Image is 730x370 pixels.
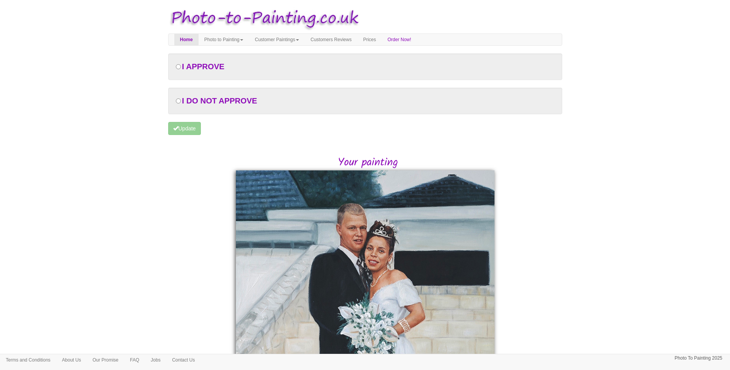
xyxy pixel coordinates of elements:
a: Photo to Painting [199,34,249,45]
a: Customers Reviews [305,34,357,45]
a: Customer Paintings [249,34,305,45]
a: Our Promise [87,354,124,366]
img: Photo to Painting [164,4,361,33]
a: Contact Us [166,354,200,366]
span: I APPROVE [182,62,224,71]
a: FAQ [124,354,145,366]
a: About Us [56,354,87,366]
a: Order Now! [382,34,417,45]
a: Jobs [145,354,166,366]
h2: Your painting [174,157,562,169]
a: Prices [357,34,382,45]
span: I DO NOT APPROVE [182,97,257,105]
p: Photo To Painting 2025 [675,354,722,362]
a: Home [174,34,199,45]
